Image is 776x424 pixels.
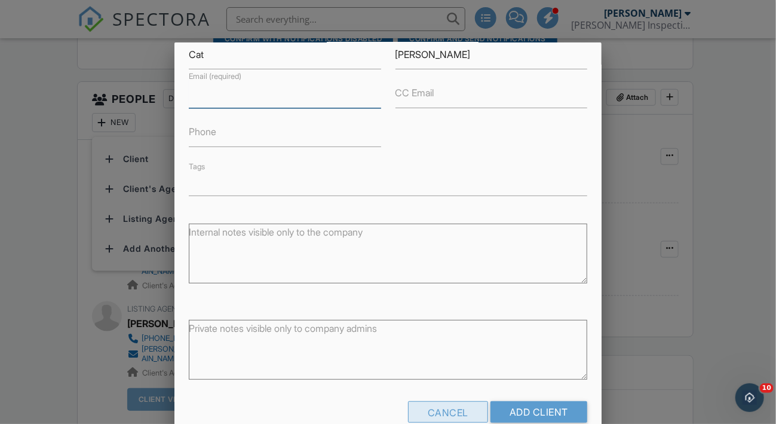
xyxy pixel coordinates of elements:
iframe: Intercom live chat [735,383,764,412]
label: First name [189,32,224,43]
label: Tags [189,162,205,171]
label: CC Email [395,86,434,99]
label: Internal notes visible only to the company [189,225,363,239]
span: 10 [760,383,774,393]
label: Private notes visible only to company admins [189,322,377,335]
label: Phone [189,125,216,138]
div: Cancel [408,401,488,423]
input: Add Client [490,401,587,423]
label: Last name [395,32,431,43]
label: Email (required) [189,71,241,82]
